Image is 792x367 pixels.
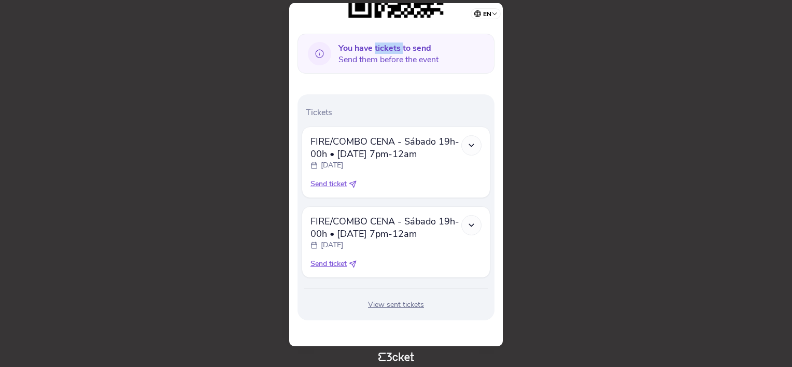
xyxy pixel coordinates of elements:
span: FIRE/COMBO CENA - Sábado 19h-00h • [DATE] 7pm-12am [310,215,461,240]
p: [DATE] [321,240,343,250]
div: View sent tickets [302,300,490,310]
b: You have tickets to send [338,43,431,54]
span: Send ticket [310,259,347,269]
span: Send them before the event [338,43,439,65]
p: [DATE] [321,160,343,171]
p: Tickets [306,107,490,118]
span: Send ticket [310,179,347,189]
span: FIRE/COMBO CENA - Sábado 19h-00h • [DATE] 7pm-12am [310,135,461,160]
